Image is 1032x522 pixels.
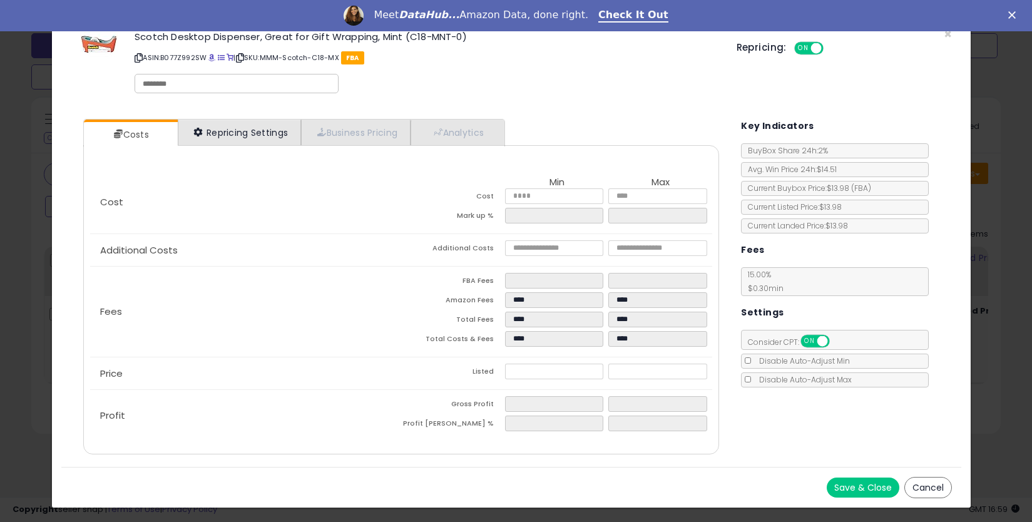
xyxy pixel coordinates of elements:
td: Mark up % [401,208,505,227]
span: $13.98 [827,183,871,193]
span: OFF [821,43,841,54]
span: FBA [341,51,364,64]
th: Min [505,177,609,188]
p: ASIN: B077Z992SW | SKU: MMM-Scotch-C18-MX [135,48,718,68]
span: Current Listed Price: $13.98 [742,202,842,212]
div: Close [1008,11,1021,19]
span: Disable Auto-Adjust Min [753,356,850,366]
img: 316CrUd2URL._SL60_.jpg [80,32,118,57]
a: Business Pricing [301,120,411,145]
h5: Fees [741,242,765,258]
span: Consider CPT: [742,337,846,347]
td: Listed [401,364,505,383]
a: Analytics [411,120,503,145]
td: Total Costs & Fees [401,331,505,351]
a: BuyBox page [208,53,215,63]
td: Profit [PERSON_NAME] % [401,416,505,435]
span: ( FBA ) [851,183,871,193]
span: BuyBox Share 24h: 2% [742,145,828,156]
td: Additional Costs [401,240,505,260]
td: Amazon Fees [401,292,505,312]
span: Current Landed Price: $13.98 [742,220,848,231]
button: Cancel [904,477,952,498]
a: Repricing Settings [178,120,302,145]
span: 15.00 % [742,269,784,294]
td: FBA Fees [401,273,505,292]
p: Cost [90,197,401,207]
i: DataHub... [399,9,459,21]
th: Max [608,177,712,188]
p: Fees [90,307,401,317]
h5: Key Indicators [741,118,814,134]
h5: Repricing: [737,43,787,53]
img: Profile image for Georgie [344,6,364,26]
span: $0.30 min [742,283,784,294]
span: ON [795,43,811,54]
span: Current Buybox Price: [742,183,871,193]
td: Cost [401,188,505,208]
span: × [944,25,952,43]
span: Avg. Win Price 24h: $14.51 [742,164,837,175]
span: Disable Auto-Adjust Max [753,374,852,385]
h3: Scotch Desktop Dispenser, Great for Gift Wrapping, Mint (C18-MNT-0) [135,32,718,41]
button: Save & Close [827,478,899,498]
span: ON [802,336,817,347]
p: Price [90,369,401,379]
p: Profit [90,411,401,421]
h5: Settings [741,305,784,320]
span: OFF [828,336,848,347]
a: Check It Out [598,9,668,23]
a: Costs [84,122,176,147]
a: Your listing only [227,53,233,63]
td: Total Fees [401,312,505,331]
td: Gross Profit [401,396,505,416]
a: All offer listings [218,53,225,63]
p: Additional Costs [90,245,401,255]
div: Meet Amazon Data, done right. [374,9,588,21]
